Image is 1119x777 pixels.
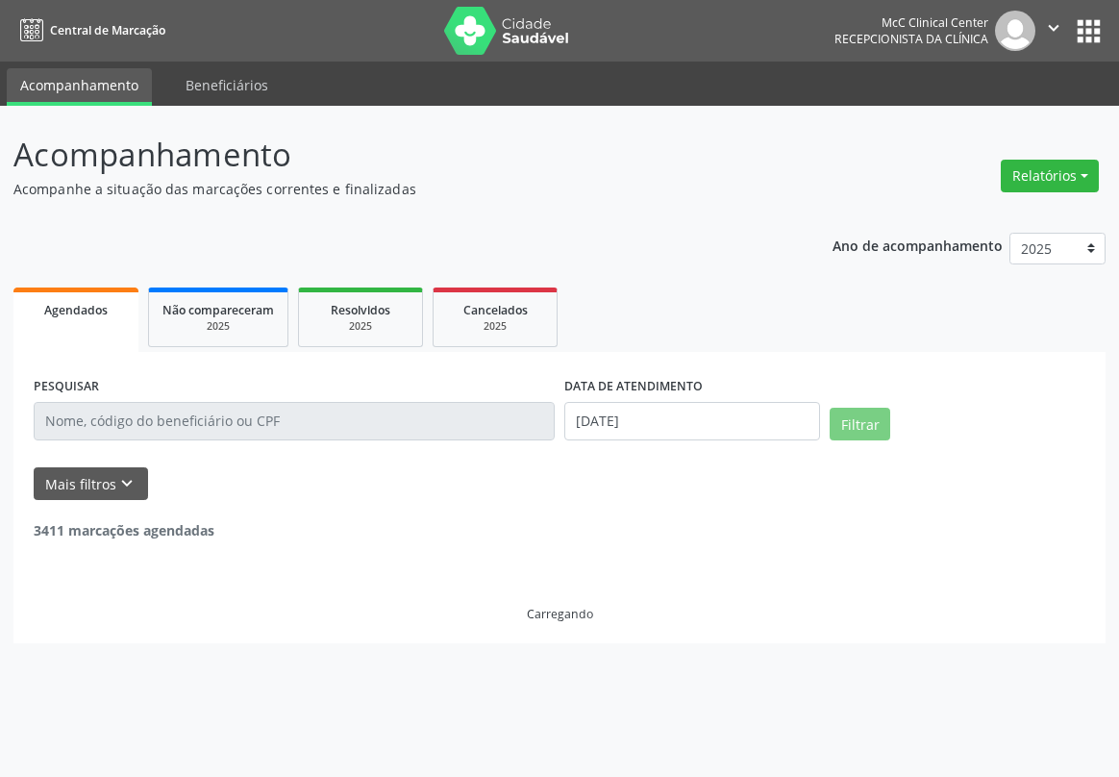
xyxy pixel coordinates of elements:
div: McC Clinical Center [834,14,988,31]
p: Ano de acompanhamento [833,233,1003,257]
span: Resolvidos [331,302,390,318]
span: Cancelados [463,302,528,318]
a: Acompanhamento [7,68,152,106]
button: Filtrar [830,408,890,440]
div: 2025 [162,319,274,334]
a: Beneficiários [172,68,282,102]
button: Relatórios [1001,160,1099,192]
span: Recepcionista da clínica [834,31,988,47]
span: Não compareceram [162,302,274,318]
input: Nome, código do beneficiário ou CPF [34,402,555,440]
button: apps [1072,14,1106,48]
span: Central de Marcação [50,22,165,38]
button:  [1035,11,1072,51]
i: keyboard_arrow_down [116,473,137,494]
div: 2025 [312,319,409,334]
button: Mais filtroskeyboard_arrow_down [34,467,148,501]
span: Agendados [44,302,108,318]
div: 2025 [447,319,543,334]
img: img [995,11,1035,51]
label: DATA DE ATENDIMENTO [564,372,703,402]
div: Carregando [527,606,593,622]
p: Acompanhamento [13,131,778,179]
input: Selecione um intervalo [564,402,820,440]
strong: 3411 marcações agendadas [34,521,214,539]
a: Central de Marcação [13,14,165,46]
i:  [1043,17,1064,38]
p: Acompanhe a situação das marcações correntes e finalizadas [13,179,778,199]
label: PESQUISAR [34,372,99,402]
